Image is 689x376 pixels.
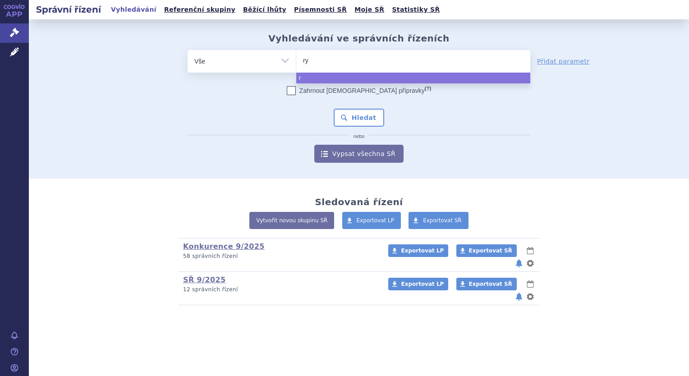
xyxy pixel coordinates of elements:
[183,275,226,284] a: SŘ 9/2025
[357,217,395,224] span: Exportovat LP
[249,212,334,229] a: Vytvořit novou skupinu SŘ
[514,258,524,269] button: notifikace
[514,291,524,302] button: notifikace
[315,197,403,207] h2: Sledovaná řízení
[334,109,385,127] button: Hledat
[183,286,377,293] p: 12 správních řízení
[456,244,517,257] a: Exportovat SŘ
[314,145,404,163] a: Vypsat všechna SŘ
[456,278,517,290] a: Exportovat SŘ
[183,242,265,251] a: Konkurence 9/2025
[268,33,450,44] h2: Vyhledávání ve správních řízeních
[349,134,369,139] i: nebo
[29,3,108,16] h2: Správní řízení
[287,86,431,95] label: Zahrnout [DEMOGRAPHIC_DATA] přípravky
[409,212,469,229] a: Exportovat SŘ
[388,278,448,290] a: Exportovat LP
[352,4,387,16] a: Moje SŘ
[526,245,535,256] button: lhůty
[469,248,512,254] span: Exportovat SŘ
[296,73,530,83] li: r
[401,281,444,287] span: Exportovat LP
[161,4,238,16] a: Referenční skupiny
[537,57,590,66] a: Přidat parametr
[526,258,535,269] button: nastavení
[526,291,535,302] button: nastavení
[423,217,462,224] span: Exportovat SŘ
[389,4,442,16] a: Statistiky SŘ
[342,212,401,229] a: Exportovat LP
[388,244,448,257] a: Exportovat LP
[183,252,377,260] p: 58 správních řízení
[108,4,159,16] a: Vyhledávání
[240,4,289,16] a: Běžící lhůty
[401,248,444,254] span: Exportovat LP
[526,279,535,289] button: lhůty
[469,281,512,287] span: Exportovat SŘ
[291,4,349,16] a: Písemnosti SŘ
[425,86,431,92] abbr: (?)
